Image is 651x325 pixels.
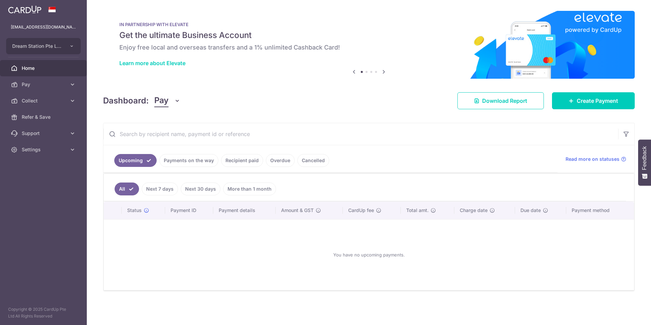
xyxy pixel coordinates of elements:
span: Pay [154,94,169,107]
span: CardUp fee [348,207,374,214]
th: Payment method [566,202,634,219]
a: Cancelled [297,154,329,167]
h6: Enjoy free local and overseas transfers and a 1% unlimited Cashback Card! [119,43,618,52]
button: Dream Station Pte Limited [6,38,81,54]
th: Payment ID [165,202,213,219]
span: Support [22,130,66,137]
span: Create Payment [577,97,618,105]
a: Read more on statuses [566,156,626,162]
span: Amount & GST [281,207,314,214]
span: Collect [22,97,66,104]
div: You have no upcoming payments. [112,225,626,285]
button: Pay [154,94,180,107]
span: Settings [22,146,66,153]
a: Next 30 days [181,183,220,195]
span: Feedback [642,146,648,170]
span: Pay [22,81,66,88]
a: Recipient paid [221,154,263,167]
a: Payments on the way [159,154,218,167]
a: Create Payment [552,92,635,109]
span: Due date [520,207,541,214]
span: Download Report [482,97,527,105]
a: Upcoming [114,154,157,167]
a: More than 1 month [223,183,276,195]
img: CardUp [8,5,41,14]
input: Search by recipient name, payment id or reference [103,123,618,145]
a: Next 7 days [142,183,178,195]
button: Feedback - Show survey [638,139,651,186]
th: Payment details [213,202,276,219]
span: Refer & Save [22,114,66,120]
span: Read more on statuses [566,156,619,162]
h4: Dashboard: [103,95,149,107]
p: [EMAIL_ADDRESS][DOMAIN_NAME] [11,24,76,31]
a: Overdue [266,154,295,167]
a: Download Report [457,92,544,109]
span: Charge date [460,207,488,214]
img: Renovation banner [103,11,635,79]
a: All [115,183,139,195]
h5: Get the ultimate Business Account [119,30,618,41]
span: Status [127,207,142,214]
p: IN PARTNERSHIP WITH ELEVATE [119,22,618,27]
a: Learn more about Elevate [119,60,185,66]
span: Total amt. [406,207,429,214]
span: Dream Station Pte Limited [12,43,62,50]
span: Home [22,65,66,72]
